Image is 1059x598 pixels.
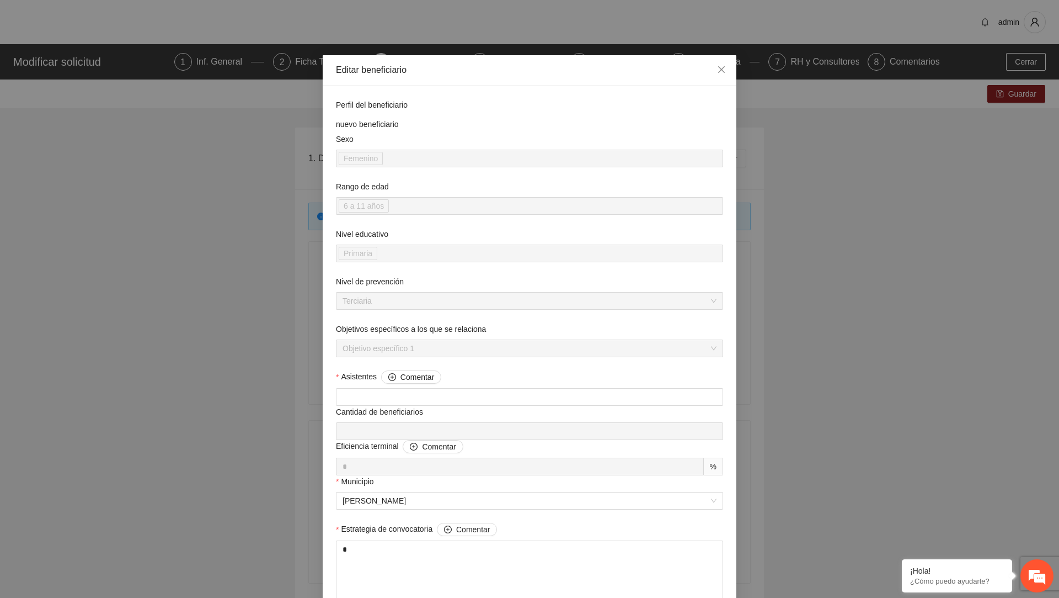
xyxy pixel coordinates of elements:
[341,523,497,536] span: Estrategia de convocatoria
[344,247,372,260] span: Primaria
[343,340,716,357] span: Objetivo específico 1
[400,371,434,383] span: Comentar
[388,373,396,382] span: plus-circle
[343,293,716,309] span: Terciaria
[336,440,463,453] span: Eficiencia terminal
[437,523,497,536] button: Estrategia de convocatoria
[403,440,463,453] button: Eficiencia terminal
[910,577,1004,585] p: ¿Cómo puedo ayudarte?
[707,55,736,85] button: Close
[336,64,723,76] div: Editar beneficiario
[341,371,441,384] span: Asistentes
[410,443,418,452] span: plus-circle
[336,133,354,145] label: Sexo
[381,371,441,384] button: Asistentes
[336,181,389,193] label: Rango de edad
[336,406,427,418] span: Cantidad de beneficiarios
[344,152,378,165] span: Femenino
[339,199,389,213] span: 6 a 11 años
[344,200,384,212] span: 6 a 11 años
[456,523,490,536] span: Comentar
[336,99,412,111] span: Perfil del beneficiario
[339,152,383,165] span: Femenino
[336,475,374,488] label: Municipio
[336,118,723,130] div: nuevo beneficiario
[336,228,388,240] label: Nivel educativo
[336,323,486,335] label: Objetivos específicos a los que se relaciona
[910,567,1004,575] div: ¡Hola!
[422,441,456,453] span: Comentar
[343,493,716,509] span: Balleza
[444,526,452,535] span: plus-circle
[704,458,723,475] div: %
[717,65,726,74] span: close
[339,247,377,260] span: Primaria
[336,276,404,288] label: Nivel de prevención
